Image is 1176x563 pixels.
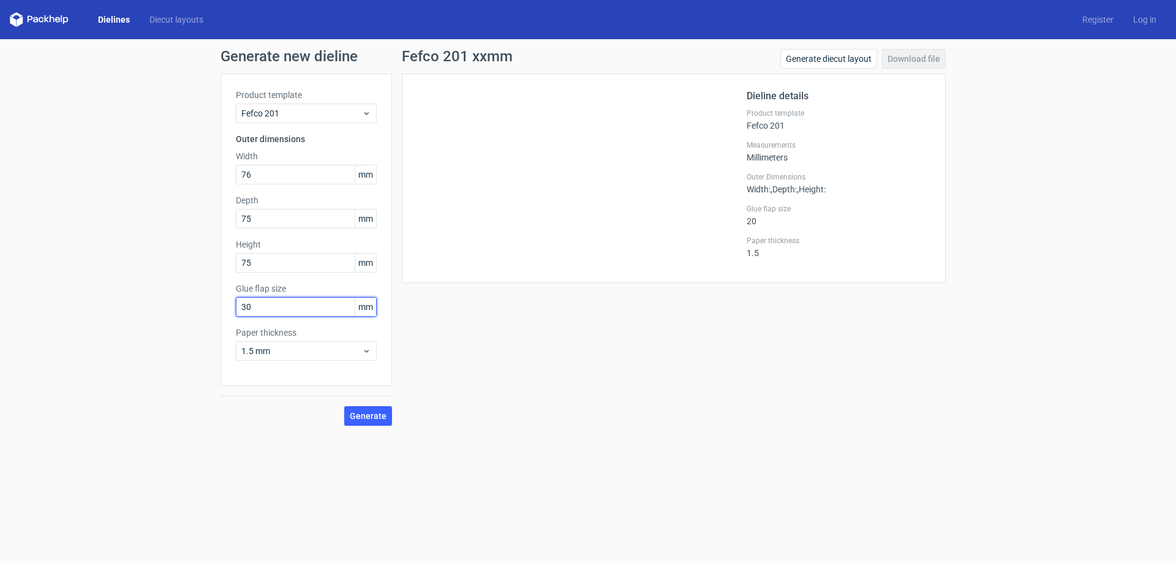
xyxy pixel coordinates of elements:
[747,236,930,246] label: Paper thickness
[140,13,213,26] a: Diecut layouts
[88,13,140,26] a: Dielines
[747,140,930,162] div: Millimeters
[236,89,377,101] label: Product template
[797,184,826,194] span: , Height :
[780,49,877,69] a: Generate diecut layout
[402,49,513,64] h1: Fefco 201 xxmm
[747,184,771,194] span: Width :
[355,165,376,184] span: mm
[747,89,930,104] h2: Dieline details
[355,210,376,228] span: mm
[221,49,956,64] h1: Generate new dieline
[236,238,377,251] label: Height
[747,108,930,118] label: Product template
[236,194,377,206] label: Depth
[344,406,392,426] button: Generate
[236,133,377,145] h3: Outer dimensions
[241,107,362,119] span: Fefco 201
[747,172,930,182] label: Outer Dimensions
[355,254,376,272] span: mm
[747,108,930,130] div: Fefco 201
[1123,13,1166,26] a: Log in
[350,412,386,420] span: Generate
[241,345,362,357] span: 1.5 mm
[747,236,930,258] div: 1.5
[236,282,377,295] label: Glue flap size
[771,184,797,194] span: , Depth :
[747,204,930,226] div: 20
[747,204,930,214] label: Glue flap size
[236,150,377,162] label: Width
[1072,13,1123,26] a: Register
[747,140,930,150] label: Measurements
[236,327,377,339] label: Paper thickness
[355,298,376,316] span: mm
